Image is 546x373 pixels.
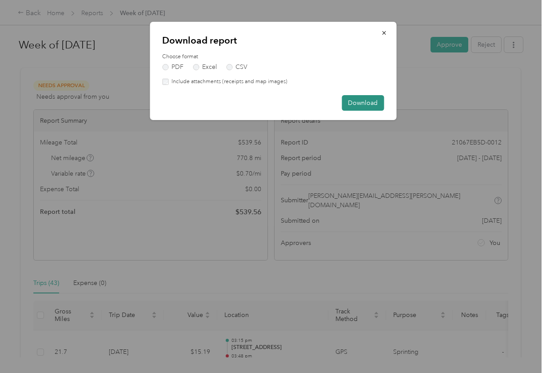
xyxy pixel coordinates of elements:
button: Download [342,95,384,111]
label: CSV [226,64,247,70]
label: Excel [193,64,217,70]
label: PDF [162,64,183,70]
label: Include attachments (receipts and map images) [168,78,287,86]
iframe: Everlance-gr Chat Button Frame [496,323,546,373]
label: Choose format [162,53,384,61]
p: Download report [162,34,384,47]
